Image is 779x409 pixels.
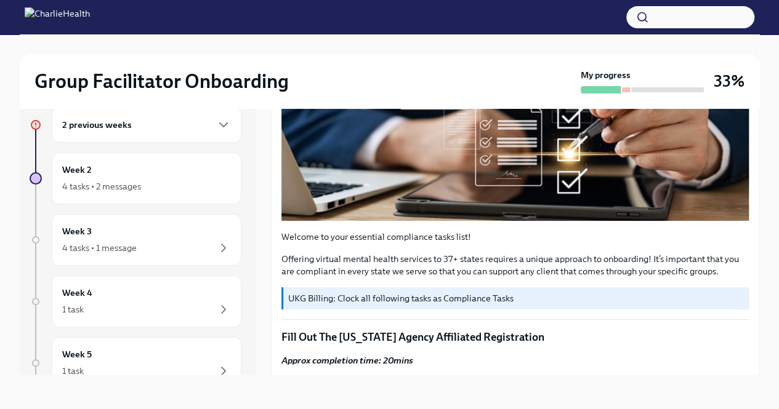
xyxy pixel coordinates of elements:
[281,330,749,344] p: Fill Out The [US_STATE] Agency Affiliated Registration
[581,69,631,81] strong: My progress
[281,253,749,277] p: Offering virtual mental health services to 37+ states requires a unique approach to onboarding! I...
[62,180,141,193] div: 4 tasks • 2 messages
[30,214,241,266] a: Week 34 tasks • 1 message
[62,224,92,238] h6: Week 3
[62,242,137,254] div: 4 tasks • 1 message
[30,276,241,327] a: Week 41 task
[281,231,749,243] p: Welcome to your essential compliance tasks list!
[62,303,84,316] div: 1 task
[62,286,92,300] h6: Week 4
[25,7,90,27] img: CharlieHealth
[62,118,132,132] h6: 2 previous weeks
[62,347,92,361] h6: Week 5
[62,163,92,177] h6: Week 2
[30,153,241,204] a: Week 24 tasks • 2 messages
[281,355,413,366] strong: Approx completion time: 20mins
[30,337,241,389] a: Week 51 task
[62,365,84,377] div: 1 task
[288,292,744,304] p: UKG Billing: Clock all following tasks as Compliance Tasks
[52,107,241,143] div: 2 previous weeks
[34,69,289,93] h2: Group Facilitator Onboarding
[714,70,745,92] h3: 33%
